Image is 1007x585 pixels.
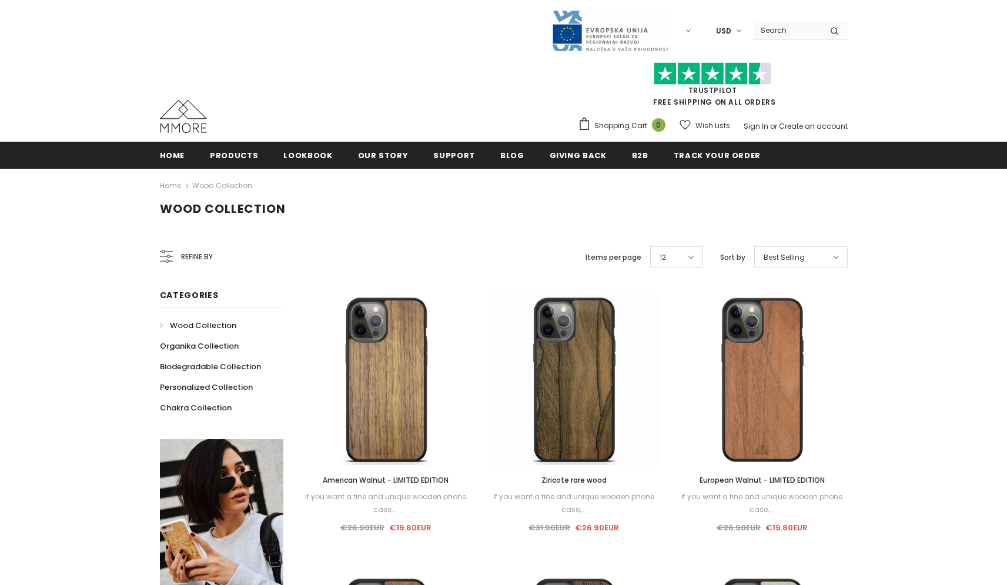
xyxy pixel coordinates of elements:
[160,150,185,161] span: Home
[358,150,409,161] span: Our Story
[283,150,332,161] span: Lookbook
[720,252,745,263] label: Sort by
[301,474,471,487] a: American Walnut - LIMITED EDITION
[770,121,777,131] span: or
[674,142,761,168] a: Track your order
[160,402,232,413] span: Chakra Collection
[541,475,607,485] span: Ziricote rare wood
[160,382,253,393] span: Personalized Collection
[500,150,524,161] span: Blog
[528,522,570,533] span: €31.90EUR
[160,142,185,168] a: Home
[586,252,641,263] label: Items per page
[210,142,258,168] a: Products
[358,142,409,168] a: Our Story
[632,150,648,161] span: B2B
[677,474,847,487] a: European Walnut - LIMITED EDITION
[764,252,805,263] span: Best Selling
[688,85,737,95] a: Trustpilot
[695,120,730,132] span: Wish Lists
[654,62,771,85] img: Trust Pilot Stars
[323,475,449,485] span: American Walnut - LIMITED EDITION
[716,25,731,37] span: USD
[594,120,647,132] span: Shopping Cart
[550,150,607,161] span: Giving back
[754,22,821,39] input: Search Site
[192,180,252,190] a: Wood Collection
[389,522,431,533] span: €19.80EUR
[578,117,671,135] a: Shopping Cart 0
[170,320,236,331] span: Wood Collection
[160,377,253,397] a: Personalized Collection
[717,522,761,533] span: €26.90EUR
[489,490,659,516] div: If you want a fine and unique wooden phone case,...
[779,121,848,131] a: Create an account
[160,361,261,372] span: Biodegradable Collection
[160,200,286,217] span: Wood Collection
[489,474,659,487] a: Ziricote rare wood
[160,289,219,301] span: Categories
[575,522,619,533] span: €26.90EUR
[160,340,239,352] span: Organika Collection
[652,118,665,132] span: 0
[700,475,825,485] span: European Walnut - LIMITED EDITION
[433,142,475,168] a: support
[680,115,730,136] a: Wish Lists
[551,9,669,52] img: Javni Razpis
[674,150,761,161] span: Track your order
[210,150,258,161] span: Products
[744,121,768,131] a: Sign In
[160,179,181,193] a: Home
[765,522,808,533] span: €19.80EUR
[677,490,847,516] div: If you want a fine and unique wooden phone case,...
[433,150,475,161] span: support
[181,250,213,263] span: Refine by
[301,490,471,516] div: If you want a fine and unique wooden phone case,...
[283,142,332,168] a: Lookbook
[160,397,232,418] a: Chakra Collection
[160,315,236,336] a: Wood Collection
[160,336,239,356] a: Organika Collection
[550,142,607,168] a: Giving back
[160,356,261,377] a: Biodegradable Collection
[551,25,669,35] a: Javni Razpis
[500,142,524,168] a: Blog
[660,252,666,263] span: 12
[340,522,384,533] span: €26.90EUR
[578,68,848,107] span: FREE SHIPPING ON ALL ORDERS
[160,100,207,133] img: MMORE Cases
[632,142,648,168] a: B2B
